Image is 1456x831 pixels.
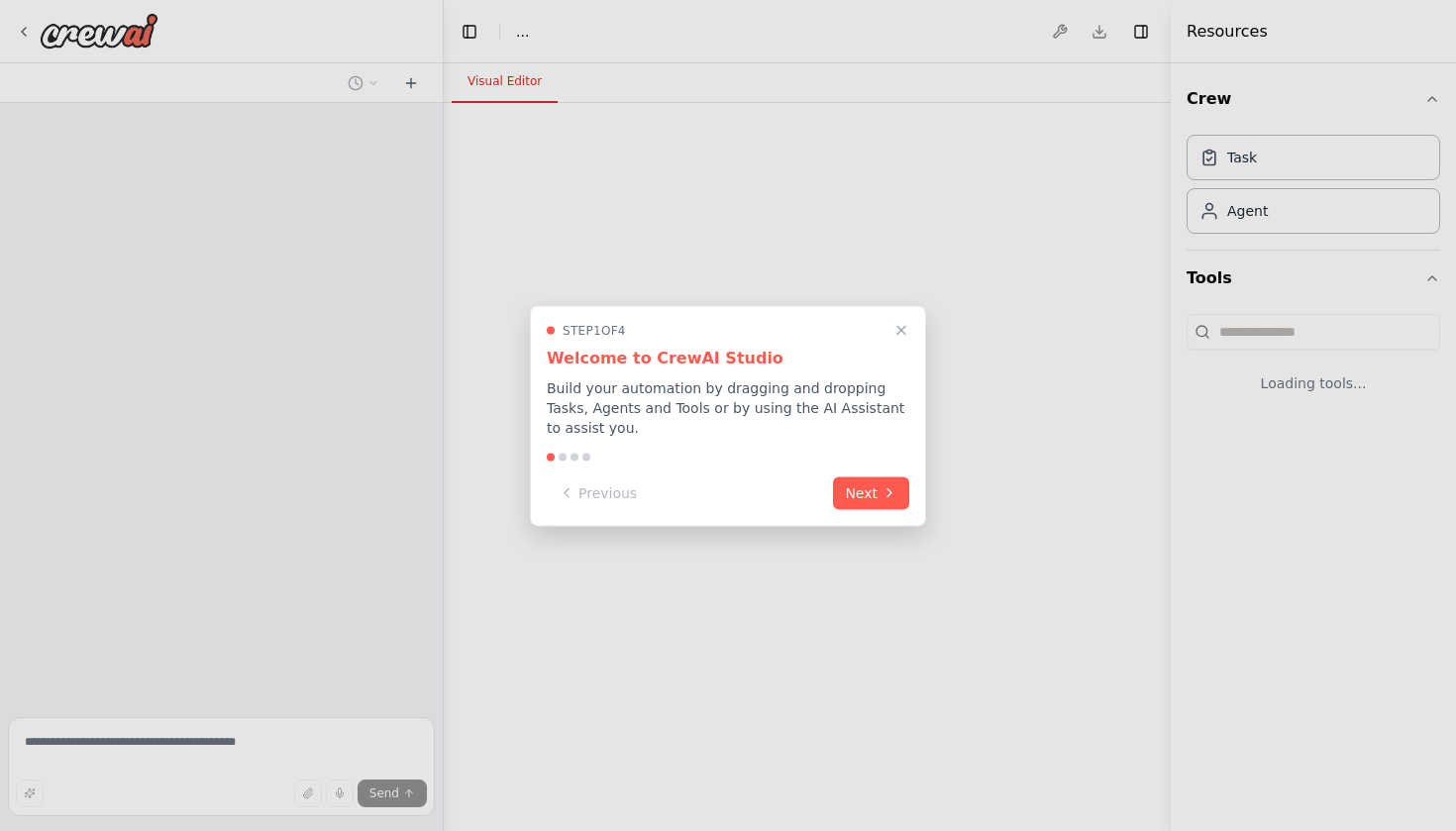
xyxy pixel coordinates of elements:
[889,318,913,342] button: Close walkthrough
[563,322,626,338] span: Step 1 of 4
[547,377,909,437] p: Build your automation by dragging and dropping Tasks, Agents and Tools or by using the AI Assista...
[547,346,909,369] h3: Welcome to CrewAI Studio
[456,18,483,46] button: Hide left sidebar
[547,476,649,509] button: Previous
[833,476,909,509] button: Next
